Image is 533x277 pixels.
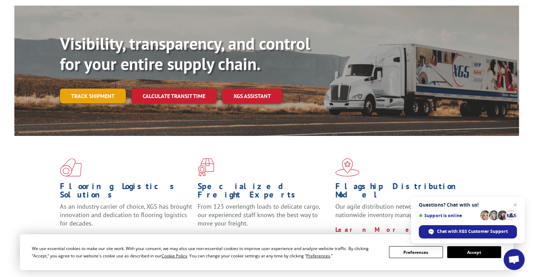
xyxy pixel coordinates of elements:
[389,246,443,258] button: Preferences
[335,202,464,219] span: Our agile distribution network gives you nationwide inventory management on demand.
[60,182,192,202] h1: Flooring Logistics Solutions
[60,234,147,242] a: Learn More >
[198,158,214,176] img: xgs-icon-focused-on-flooring-red
[335,226,423,234] a: Learn More >
[419,225,517,238] span: Chat with XGS Customer Support
[131,89,217,104] a: Calculate transit time
[60,89,126,103] a: Track shipment
[198,202,330,234] p: From 123 overlength loads to delicate cargo, our experienced staff knows the best way to move you...
[60,33,310,75] b: Visibility, transparency, and control for your entire supply chain.
[60,202,192,227] span: As an industry carrier of choice, XGS has brought innovation and dedication to flooring logistics...
[335,182,468,202] h1: Flagship Distribution Model
[419,213,478,218] span: Support is online
[306,253,330,259] span: Preferences
[447,246,501,258] button: Accept
[222,89,282,104] a: XGS ASSISTANT
[60,158,82,176] img: xgs-icon-total-supply-chain-intelligence-red
[504,249,525,270] a: Open chat
[335,158,360,176] img: xgs-icon-flagship-distribution-model-red
[198,182,330,202] h1: Specialized Freight Experts
[198,234,285,242] a: Learn More >
[162,253,187,259] span: Cookie Policy
[437,228,508,235] span: Chat with XGS Customer Support
[32,245,381,259] div: We use essential cookies to make our site work. With your consent, we may also use non-essential ...
[419,202,517,208] span: Questions? Chat with us!
[20,234,513,270] div: Cookie Consent Prompt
